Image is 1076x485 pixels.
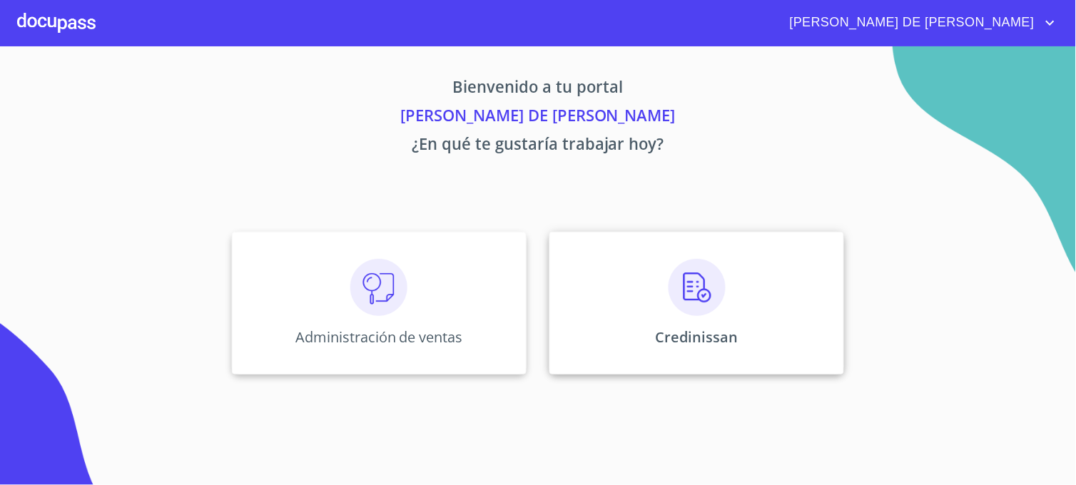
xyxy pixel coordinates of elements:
[98,75,978,103] p: Bienvenido a tu portal
[295,327,463,347] p: Administración de ventas
[779,11,1042,34] span: [PERSON_NAME] DE [PERSON_NAME]
[779,11,1059,34] button: account of current user
[350,259,407,316] img: consulta.png
[98,103,978,132] p: [PERSON_NAME] DE [PERSON_NAME]
[98,132,978,160] p: ¿En qué te gustaría trabajar hoy?
[656,327,739,347] p: Credinissan
[669,259,726,316] img: verificacion.png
